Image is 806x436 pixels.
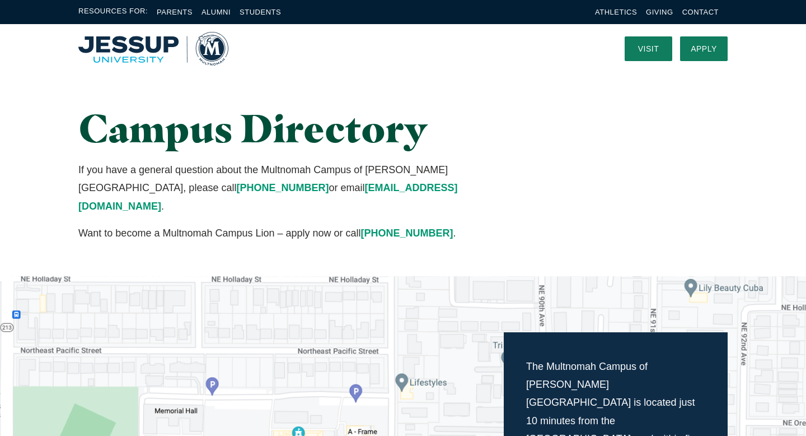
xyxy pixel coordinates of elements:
[201,8,231,16] a: Alumni
[680,36,728,61] a: Apply
[78,182,457,211] a: [EMAIL_ADDRESS][DOMAIN_NAME]
[240,8,281,16] a: Students
[682,8,719,16] a: Contact
[236,182,329,193] a: [PHONE_NUMBER]
[78,32,228,66] img: Multnomah University Logo
[78,161,504,215] p: If you have a general question about the Multnomah Campus of [PERSON_NAME][GEOGRAPHIC_DATA], plea...
[78,106,504,150] h1: Campus Directory
[361,228,453,239] a: [PHONE_NUMBER]
[646,8,673,16] a: Giving
[625,36,672,61] a: Visit
[78,224,504,242] p: Want to become a Multnomah Campus Lion – apply now or call .
[78,6,148,18] span: Resources For:
[157,8,193,16] a: Parents
[595,8,637,16] a: Athletics
[78,32,228,66] a: Home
